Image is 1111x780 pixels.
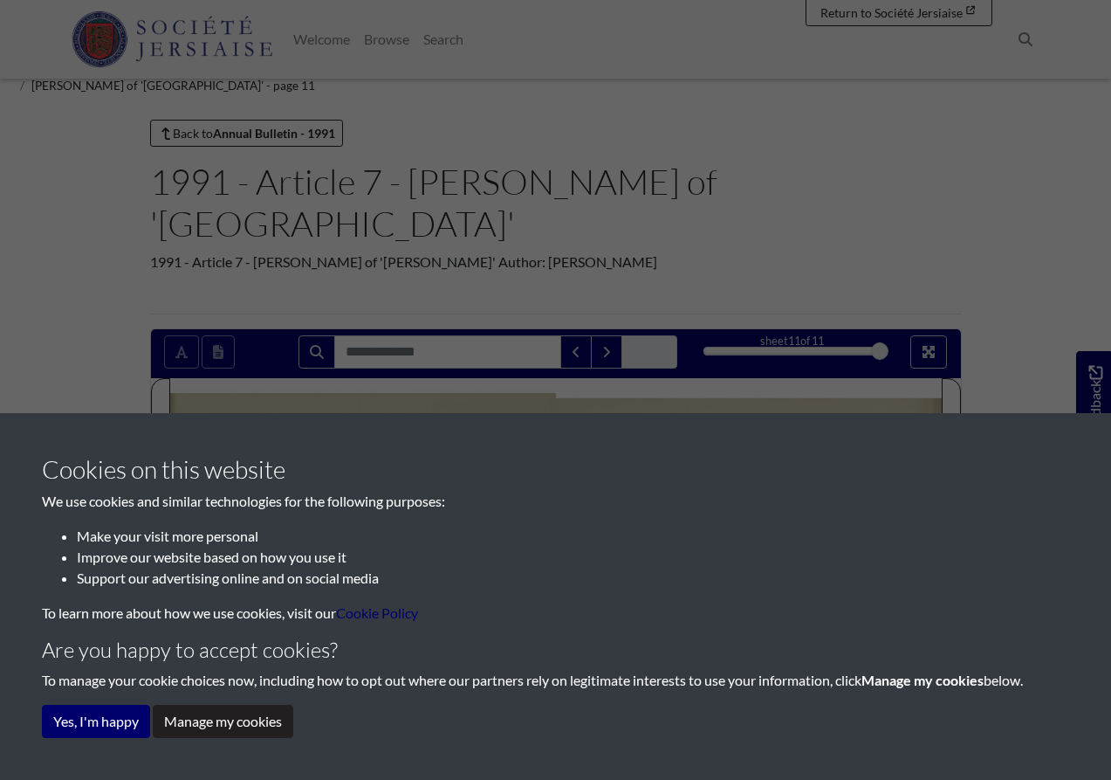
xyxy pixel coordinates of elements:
[153,705,293,738] button: Manage my cookies
[42,705,150,738] button: Yes, I'm happy
[77,547,1069,568] li: Improve our website based on how you use it
[42,455,1069,485] h3: Cookies on this website
[42,670,1069,691] p: To manage your cookie choices now, including how to opt out where our partners rely on legitimate...
[77,568,1069,589] li: Support our advertising online and on social media
[42,603,1069,624] p: To learn more about how we use cookies, visit our
[77,526,1069,547] li: Make your visit more personal
[861,672,984,688] strong: Manage my cookies
[42,638,1069,663] h4: Are you happy to accept cookies?
[336,604,418,621] a: learn more about cookies
[42,491,1069,512] p: We use cookies and similar technologies for the following purposes:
